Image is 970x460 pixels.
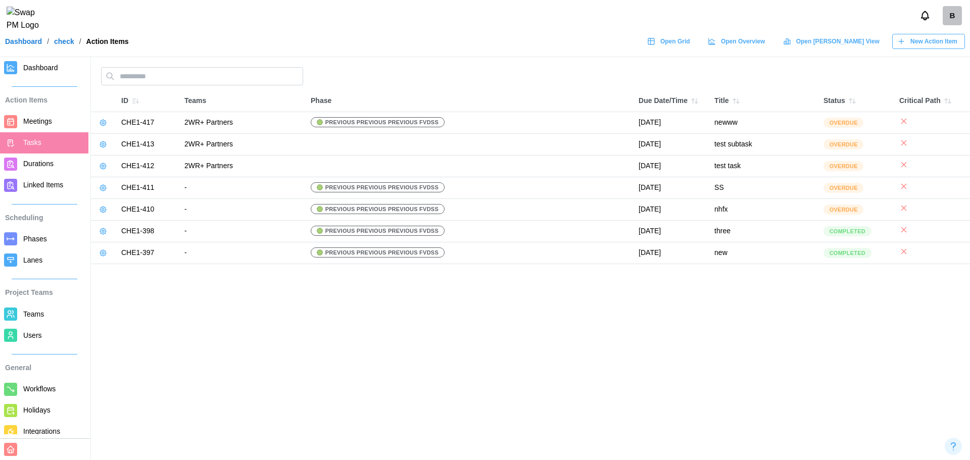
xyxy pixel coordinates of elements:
[830,248,865,258] span: Completed
[703,34,773,49] a: Open Overview
[23,160,54,168] span: Durations
[639,204,704,215] div: [DATE]
[325,118,439,127] span: previous previous previous fvdss
[23,256,42,264] span: Lanes
[54,38,74,45] a: check
[179,177,306,199] td: -
[899,94,965,108] div: Critical Path
[79,38,81,45] div: /
[639,161,704,172] div: [DATE]
[709,221,818,242] td: three
[830,227,865,236] span: Completed
[121,94,174,108] div: ID
[23,331,42,339] span: Users
[179,156,306,177] td: 2WR+ Partners
[116,177,179,199] td: CHE1-411
[660,34,690,48] span: Open Grid
[892,34,965,49] button: New Action Item
[116,242,179,264] td: CHE1-397
[116,221,179,242] td: CHE1-398
[23,138,41,146] span: Tasks
[709,112,818,134] td: newww
[709,199,818,221] td: nhfx
[714,94,813,108] div: Title
[23,64,58,72] span: Dashboard
[943,6,962,25] div: B
[179,134,306,156] td: 2WR+ Partners
[830,162,858,171] span: Overdue
[830,140,858,149] span: Overdue
[325,183,439,192] span: previous previous previous fvdss
[325,205,439,214] span: previous previous previous fvdss
[830,183,858,192] span: Overdue
[639,94,704,108] div: Due Date/Time
[709,156,818,177] td: test task
[7,7,47,32] img: Swap PM Logo
[5,38,42,45] a: Dashboard
[116,112,179,134] td: CHE1-417
[23,385,56,393] span: Workflows
[325,226,439,235] span: previous previous previous fvdss
[709,242,818,264] td: new
[796,34,880,48] span: Open [PERSON_NAME] View
[639,247,704,259] div: [DATE]
[916,7,934,24] button: Notifications
[910,34,957,48] span: New Action Item
[639,182,704,193] div: [DATE]
[23,427,60,435] span: Integrations
[23,181,63,189] span: Linked Items
[23,235,47,243] span: Phases
[23,406,51,414] span: Holidays
[943,6,962,25] a: billingcheck2
[179,112,306,134] td: 2WR+ Partners
[639,117,704,128] div: [DATE]
[311,95,628,107] div: Phase
[23,117,52,125] span: Meetings
[823,94,889,108] div: Status
[116,134,179,156] td: CHE1-413
[721,34,765,48] span: Open Overview
[179,242,306,264] td: -
[325,248,439,257] span: previous previous previous fvdss
[639,139,704,150] div: [DATE]
[86,38,129,45] div: Action Items
[23,310,44,318] span: Teams
[179,221,306,242] td: -
[642,34,698,49] a: Open Grid
[709,134,818,156] td: test subtask
[830,118,858,127] span: Overdue
[778,34,887,49] a: Open [PERSON_NAME] View
[116,156,179,177] td: CHE1-412
[47,38,49,45] div: /
[830,205,858,214] span: Overdue
[639,226,704,237] div: [DATE]
[184,95,301,107] div: Teams
[709,177,818,199] td: SS
[116,199,179,221] td: CHE1-410
[179,199,306,221] td: -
